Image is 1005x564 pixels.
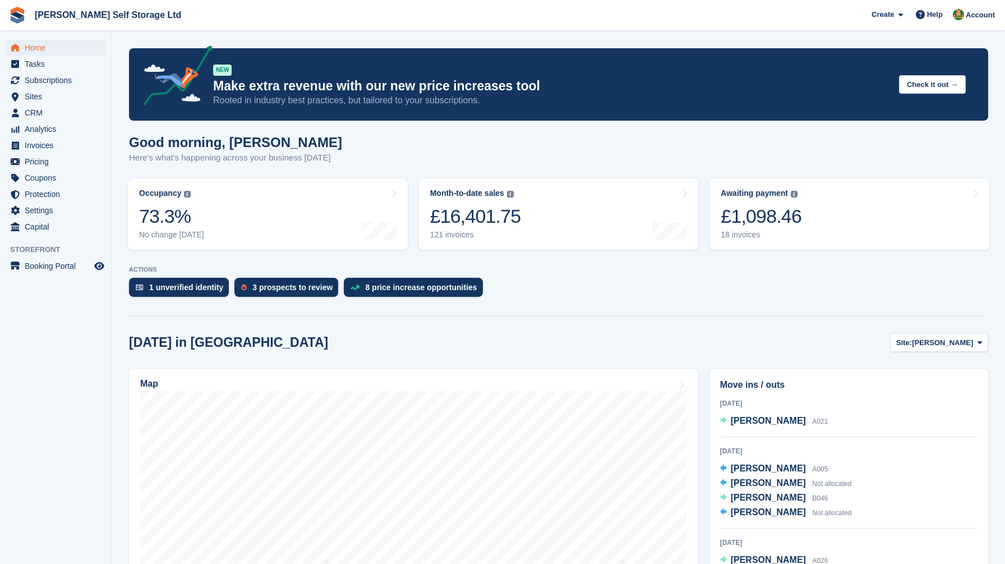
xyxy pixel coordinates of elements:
[149,283,223,292] div: 1 unverified identity
[140,379,158,389] h2: Map
[129,335,328,350] h2: [DATE] in [GEOGRAPHIC_DATA]
[25,40,92,56] span: Home
[430,205,521,228] div: £16,401.75
[25,170,92,186] span: Coupons
[731,464,806,473] span: [PERSON_NAME]
[25,154,92,169] span: Pricing
[791,191,797,198] img: icon-info-grey-7440780725fd019a000dd9b08b2336e03edf1995a4989e88bcd33f0948082b44.svg
[721,205,801,228] div: £1,098.46
[720,414,828,429] a: [PERSON_NAME] A021
[6,105,106,121] a: menu
[720,538,978,548] div: [DATE]
[6,72,106,88] a: menu
[912,337,973,349] span: [PERSON_NAME]
[721,230,801,240] div: 18 invoices
[872,9,894,20] span: Create
[6,137,106,153] a: menu
[234,278,344,302] a: 3 prospects to review
[6,186,106,202] a: menu
[25,89,92,104] span: Sites
[6,89,106,104] a: menu
[128,178,408,250] a: Occupancy 73.3% No change [DATE]
[430,230,521,240] div: 121 invoices
[344,278,488,302] a: 8 price increase opportunities
[721,189,788,198] div: Awaiting payment
[720,462,828,476] a: [PERSON_NAME] A005
[213,65,232,76] div: NEW
[890,333,988,352] button: Site: [PERSON_NAME]
[93,259,106,273] a: Preview store
[899,75,966,94] button: Check it out →
[25,121,92,137] span: Analytics
[966,10,995,21] span: Account
[507,191,514,198] img: icon-info-grey-7440780725fd019a000dd9b08b2336e03edf1995a4989e88bcd33f0948082b44.svg
[720,378,978,392] h2: Move ins / outs
[6,170,106,186] a: menu
[129,135,342,150] h1: Good morning, [PERSON_NAME]
[731,416,806,425] span: [PERSON_NAME]
[213,78,890,94] p: Make extra revenue with our new price increases tool
[720,506,852,520] a: [PERSON_NAME] Not allocated
[6,56,106,72] a: menu
[25,56,92,72] span: Tasks
[25,137,92,153] span: Invoices
[812,509,851,517] span: Not allocated
[430,189,504,198] div: Month-to-date sales
[6,258,106,274] a: menu
[241,284,247,291] img: prospect-51fa495bee0391a8d652442698ab0144808aea92771e9ea1ae160a38d050c398.svg
[896,337,912,349] span: Site:
[129,152,342,164] p: Here's what's happening across your business [DATE]
[25,72,92,88] span: Subscriptions
[927,9,943,20] span: Help
[139,205,204,228] div: 73.3%
[139,189,181,198] div: Occupancy
[709,178,989,250] a: Awaiting payment £1,098.46 18 invoices
[720,398,978,409] div: [DATE]
[213,94,890,107] p: Rooted in industry best practices, but tailored to your subscriptions.
[9,7,26,24] img: stora-icon-8386f47178a22dfd0bd8f6a31ec36ba5ce8667c1dd55bd0f319d3a0aa187defe.svg
[731,478,806,488] span: [PERSON_NAME]
[10,244,112,255] span: Storefront
[812,418,828,425] span: A021
[720,446,978,456] div: [DATE]
[25,105,92,121] span: CRM
[184,191,191,198] img: icon-info-grey-7440780725fd019a000dd9b08b2336e03edf1995a4989e88bcd33f0948082b44.svg
[30,6,186,24] a: [PERSON_NAME] Self Storage Ltd
[25,186,92,202] span: Protection
[720,476,852,491] a: [PERSON_NAME] Not allocated
[25,219,92,235] span: Capital
[139,230,204,240] div: No change [DATE]
[252,283,333,292] div: 3 prospects to review
[6,219,106,235] a: menu
[731,493,806,502] span: [PERSON_NAME]
[351,285,359,290] img: price_increase_opportunities-93ffe204e8149a01c8c9dc8f82e8f89637d9d84a8eef4429ea346261dce0b2c0.svg
[6,40,106,56] a: menu
[136,284,144,291] img: verify_identity-adf6edd0f0f0b5bbfe63781bf79b02c33cf7c696d77639b501bdc392416b5a36.svg
[731,507,806,517] span: [PERSON_NAME]
[812,465,828,473] span: A005
[365,283,477,292] div: 8 price increase opportunities
[129,278,234,302] a: 1 unverified identity
[720,491,828,506] a: [PERSON_NAME] B046
[812,480,851,488] span: Not allocated
[134,45,213,109] img: price-adjustments-announcement-icon-8257ccfd72463d97f412b2fc003d46551f7dbcb40ab6d574587a9cd5c0d94...
[812,494,828,502] span: B046
[6,121,106,137] a: menu
[129,266,988,273] p: ACTIONS
[25,203,92,218] span: Settings
[419,178,699,250] a: Month-to-date sales £16,401.75 121 invoices
[25,258,92,274] span: Booking Portal
[953,9,964,20] img: Joshua Wild
[6,203,106,218] a: menu
[6,154,106,169] a: menu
